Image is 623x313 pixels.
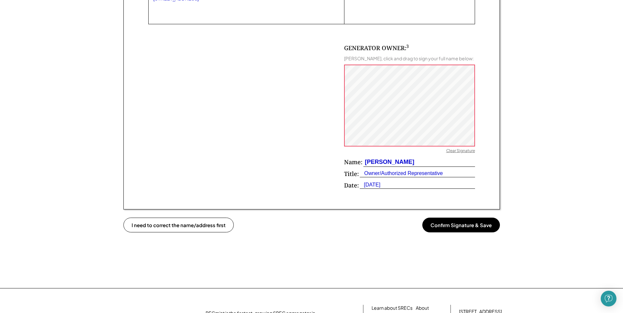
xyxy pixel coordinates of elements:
[360,181,380,188] div: [DATE]
[406,43,409,49] sup: 3
[422,218,500,232] button: Confirm Signature & Save
[123,218,234,232] button: I need to correct the name/address first
[344,170,359,178] div: Title:
[601,291,616,306] div: Open Intercom Messenger
[344,55,474,61] div: [PERSON_NAME], click and drag to sign your full name below:
[360,170,443,177] div: Owner/Authorized Representative
[363,158,414,166] div: [PERSON_NAME]
[416,305,429,311] a: About
[372,305,412,311] a: Learn about SRECs
[344,158,362,166] div: Name:
[344,44,409,52] div: GENERATOR OWNER:
[344,181,359,189] div: Date:
[446,148,475,155] div: Clear Signature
